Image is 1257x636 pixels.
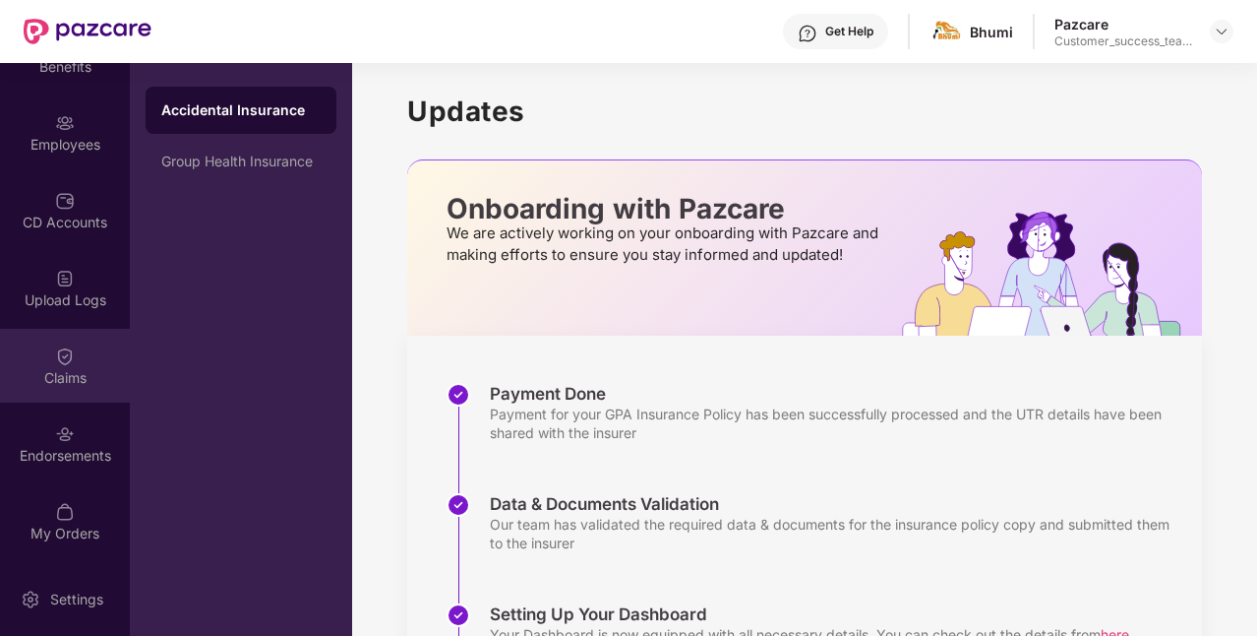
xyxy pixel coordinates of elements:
img: svg+xml;base64,PHN2ZyBpZD0iRW1wbG95ZWVzIiB4bWxucz0iaHR0cDovL3d3dy53My5vcmcvMjAwMC9zdmciIHdpZHRoPS... [55,113,75,133]
img: svg+xml;base64,PHN2ZyBpZD0iTXlfT3JkZXJzIiBkYXRhLW5hbWU9Ik15IE9yZGVycyIgeG1sbnM9Imh0dHA6Ly93d3cudz... [55,502,75,522]
div: Payment Done [490,383,1182,405]
div: Group Health Insurance [161,154,321,169]
div: Payment for your GPA Insurance Policy has been successfully processed and the UTR details have be... [490,405,1182,442]
img: bhumi%20(1).jpg [932,18,961,46]
img: svg+xml;base64,PHN2ZyBpZD0iVXBsb2FkX0xvZ3MiIGRhdGEtbmFtZT0iVXBsb2FkIExvZ3MiIHhtbG5zPSJodHRwOi8vd3... [55,269,75,288]
img: svg+xml;base64,PHN2ZyBpZD0iRHJvcGRvd24tMzJ4MzIiIHhtbG5zPSJodHRwOi8vd3d3LnczLm9yZy8yMDAwL3N2ZyIgd2... [1214,24,1229,39]
div: Data & Documents Validation [490,493,1182,515]
div: Accidental Insurance [161,100,321,120]
img: svg+xml;base64,PHN2ZyBpZD0iQ0RfQWNjb3VudHMiIGRhdGEtbmFtZT0iQ0QgQWNjb3VudHMiIHhtbG5zPSJodHRwOi8vd3... [55,191,75,211]
div: Get Help [825,24,873,39]
img: svg+xml;base64,PHN2ZyBpZD0iU3RlcC1Eb25lLTMyeDMyIiB4bWxucz0iaHR0cDovL3d3dy53My5vcmcvMjAwMC9zdmciIH... [447,604,470,627]
img: svg+xml;base64,PHN2ZyBpZD0iQ2xhaW0iIHhtbG5zPSJodHRwOi8vd3d3LnczLm9yZy8yMDAwL3N2ZyIgd2lkdGg9IjIwIi... [55,347,75,366]
div: Setting Up Your Dashboard [490,604,1129,625]
div: Settings [44,590,109,609]
h1: Updates [407,95,1202,128]
img: svg+xml;base64,PHN2ZyBpZD0iRW5kb3JzZW1lbnRzIiB4bWxucz0iaHR0cDovL3d3dy53My5vcmcvMjAwMC9zdmciIHdpZH... [55,424,75,444]
img: svg+xml;base64,PHN2ZyBpZD0iU2V0dGluZy0yMHgyMCIgeG1sbnM9Imh0dHA6Ly93d3cudzMub3JnLzIwMDAvc3ZnIiB3aW... [21,590,40,609]
div: Our team has validated the required data & documents for the insurance policy copy and submitted ... [490,515,1182,552]
img: hrOnboarding [902,212,1202,336]
div: Customer_success_team_lead [1054,33,1192,49]
img: svg+xml;base64,PHN2ZyBpZD0iU3RlcC1Eb25lLTMyeDMyIiB4bWxucz0iaHR0cDovL3d3dy53My5vcmcvMjAwMC9zdmciIH... [447,383,470,407]
img: svg+xml;base64,PHN2ZyBpZD0iSGVscC0zMngzMiIgeG1sbnM9Imh0dHA6Ly93d3cudzMub3JnLzIwMDAvc3ZnIiB3aWR0aD... [798,24,817,43]
p: Onboarding with Pazcare [447,200,884,218]
div: Bhumi [970,23,1013,41]
div: Pazcare [1054,15,1192,33]
img: svg+xml;base64,PHN2ZyBpZD0iU3RlcC1Eb25lLTMyeDMyIiB4bWxucz0iaHR0cDovL3d3dy53My5vcmcvMjAwMC9zdmciIH... [447,493,470,517]
img: New Pazcare Logo [24,19,151,44]
p: We are actively working on your onboarding with Pazcare and making efforts to ensure you stay inf... [447,223,884,266]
